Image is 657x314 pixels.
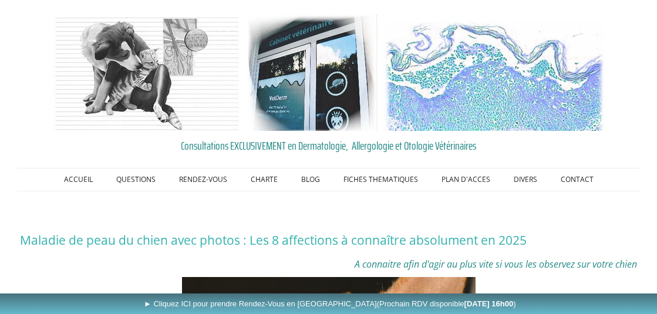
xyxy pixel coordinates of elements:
a: ACCUEIL [52,168,105,191]
a: PLAN D'ACCES [430,168,502,191]
a: CONTACT [549,168,605,191]
span: A connaitre afin d'agir au plus vite si vous les observez sur votre chien [355,258,637,271]
a: DIVERS [502,168,549,191]
h1: Maladie de peau du chien avec photos : Les 8 affections à connaître absolument en 2025 [20,232,638,248]
a: FICHES THEMATIQUES [332,168,430,191]
a: Consultations EXCLUSIVEMENT en Dermatologie, Allergologie et Otologie Vétérinaires [20,137,638,154]
span: ► Cliquez ICI pour prendre Rendez-Vous en [GEOGRAPHIC_DATA] [144,299,516,308]
span: (Prochain RDV disponible ) [377,299,516,308]
a: BLOG [289,168,332,191]
a: CHARTE [239,168,289,191]
b: [DATE] 16h00 [464,299,514,308]
a: RENDEZ-VOUS [167,168,239,191]
a: QUESTIONS [105,168,167,191]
